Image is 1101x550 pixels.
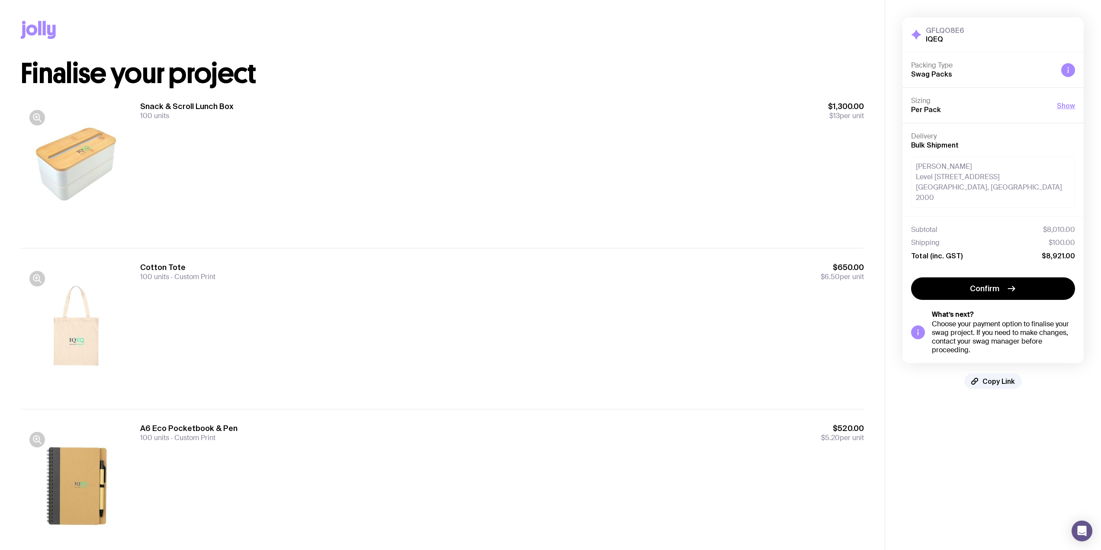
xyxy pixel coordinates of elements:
span: $5.20 [821,433,840,442]
span: 100 units [140,433,169,442]
span: Swag Packs [911,70,952,78]
span: per unit [828,112,864,120]
button: Confirm [911,277,1075,300]
h4: Packing Type [911,61,1054,70]
span: Total (inc. GST) [911,251,963,260]
h3: GFLQO8E6 [926,26,964,35]
span: $520.00 [821,423,864,434]
h4: Delivery [911,132,1075,141]
span: Confirm [970,283,999,294]
span: Custom Print [169,272,215,281]
div: Choose your payment option to finalise your swag project. If you need to make changes, contact yo... [932,320,1075,354]
span: $8,921.00 [1042,251,1075,260]
button: Copy Link [964,373,1022,389]
div: Open Intercom Messenger [1072,521,1092,541]
span: $8,010.00 [1043,225,1075,234]
span: per unit [821,434,864,442]
button: Show [1057,100,1075,111]
span: $650.00 [821,262,864,273]
div: [PERSON_NAME] Level [STREET_ADDRESS] [GEOGRAPHIC_DATA], [GEOGRAPHIC_DATA] 2000 [911,157,1075,208]
h5: What’s next? [932,310,1075,319]
h4: Sizing [911,96,1050,105]
span: 100 units [140,111,169,120]
span: $100.00 [1049,238,1075,247]
span: Custom Print [169,433,215,442]
h3: Snack & Scroll Lunch Box [140,101,234,112]
h3: Cotton Tote [140,262,215,273]
span: $6.50 [821,272,840,281]
span: Shipping [911,238,940,247]
span: $1,300.00 [828,101,864,112]
span: 100 units [140,272,169,281]
span: Bulk Shipment [911,141,959,149]
span: Per Pack [911,106,941,113]
span: $13 [829,111,840,120]
h1: Finalise your project [21,60,864,87]
h2: IQEQ [926,35,964,43]
h3: A6 Eco Pocketbook & Pen [140,423,238,434]
span: per unit [821,273,864,281]
span: Subtotal [911,225,937,234]
span: Copy Link [982,377,1015,386]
